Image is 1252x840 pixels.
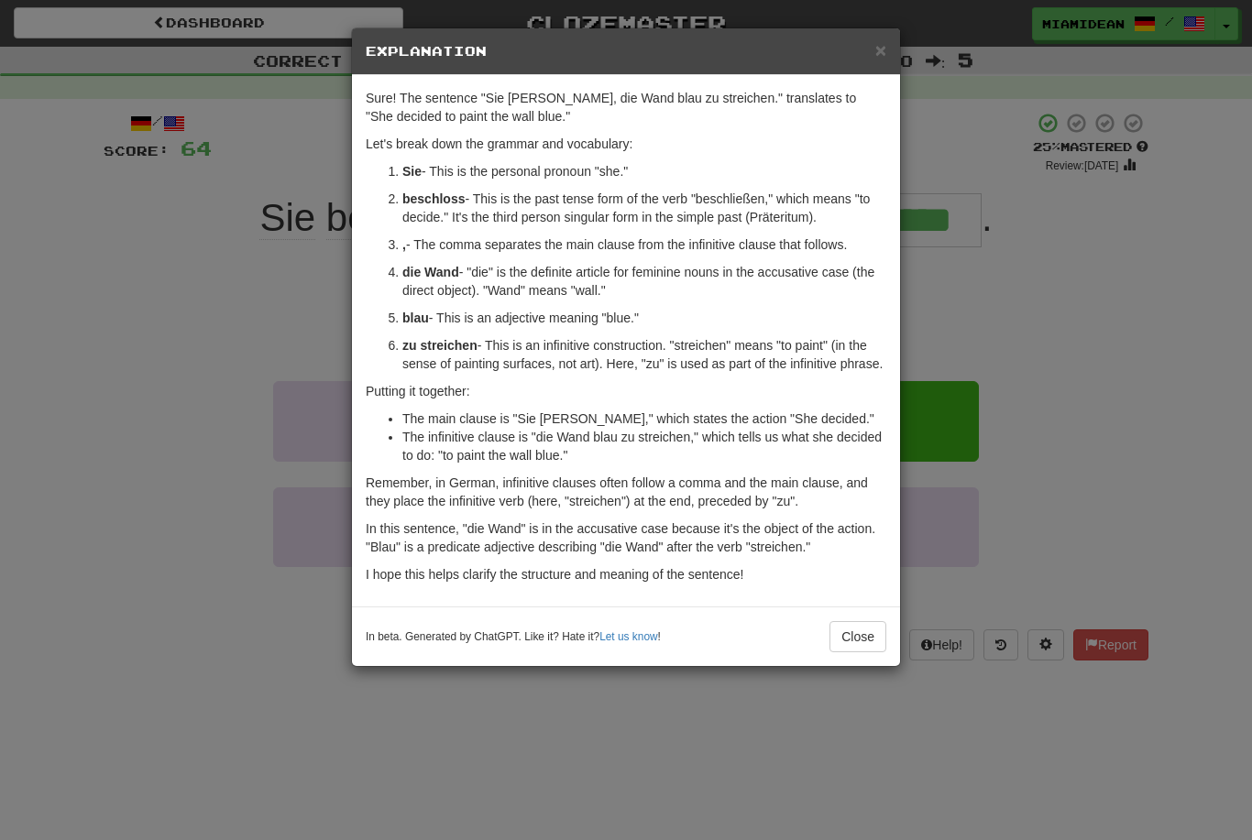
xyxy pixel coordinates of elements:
strong: zu streichen [402,338,478,353]
p: - This is an infinitive construction. "streichen" means "to paint" (in the sense of painting surf... [402,336,886,373]
p: - This is the personal pronoun "she." [402,162,886,180]
p: Sure! The sentence "Sie [PERSON_NAME], die Wand blau zu streichen." translates to "She decided to... [366,89,886,125]
li: The infinitive clause is "die Wand blau zu streichen," which tells us what she decided to do: "to... [402,428,886,464]
strong: die Wand [402,265,459,279]
button: Close [829,621,886,652]
small: In beta. Generated by ChatGPT. Like it? Hate it? ! [366,629,661,645]
p: I hope this helps clarify the structure and meaning of the sentence! [366,565,886,584]
strong: , [402,237,406,252]
p: - "die" is the definite article for feminine nouns in the accusative case (the direct object). "W... [402,263,886,300]
li: The main clause is "Sie [PERSON_NAME]," which states the action "She decided." [402,409,886,428]
p: - This is an adjective meaning "blue." [402,309,886,327]
p: Putting it together: [366,382,886,400]
p: Let's break down the grammar and vocabulary: [366,135,886,153]
h5: Explanation [366,42,886,60]
p: - The comma separates the main clause from the infinitive clause that follows. [402,235,886,254]
p: In this sentence, "die Wand" is in the accusative case because it's the object of the action. "Bl... [366,519,886,556]
strong: beschloss [402,191,465,206]
a: Let us know [599,630,657,643]
button: Close [875,40,886,60]
span: × [875,39,886,60]
strong: Sie [402,164,422,179]
p: - This is the past tense form of the verb "beschließen," which means "to decide." It's the third ... [402,190,886,226]
strong: blau [402,311,429,325]
p: Remember, in German, infinitive clauses often follow a comma and the main clause, and they place ... [366,474,886,510]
